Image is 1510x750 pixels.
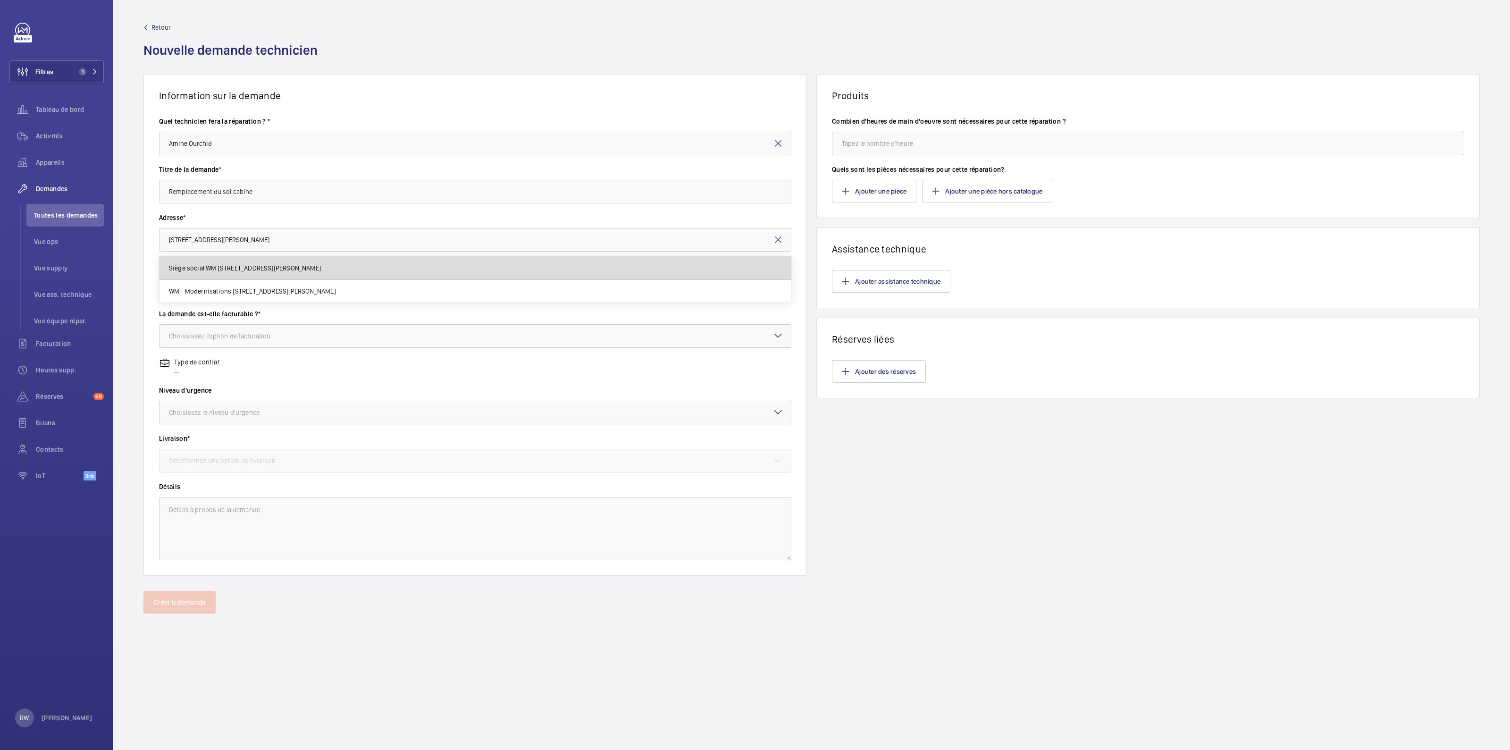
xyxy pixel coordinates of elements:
[159,482,791,491] label: Détails
[36,471,84,480] span: IoT
[20,713,29,723] p: RW
[79,68,86,76] span: 1
[34,290,104,299] span: Vue ass. technique
[832,270,950,293] button: Ajouter assistance technique
[34,316,104,326] span: Vue équipe répar.
[832,90,1464,101] h1: Produits
[159,165,791,174] label: Titre de la demande*
[159,180,791,203] input: Tapez le titre de la demande
[143,42,323,74] h1: Nouvelle demande technicien
[169,287,336,296] span: WM - Modernisations [STREET_ADDRESS][PERSON_NAME]
[169,263,321,273] span: Siège social WM [STREET_ADDRESS][PERSON_NAME]
[832,117,1464,126] label: Combien d'heures de main d'oeuvre sont nécessaires pour cette réparation ?
[169,408,283,417] div: Choisissez le niveau d'urgence
[159,228,791,252] input: Entrez l'adresse
[9,60,104,83] button: Filtres1
[159,132,791,155] input: Sélectionner le technicien
[36,184,104,194] span: Demandes
[36,445,104,454] span: Contacts
[42,713,92,723] p: [PERSON_NAME]
[832,165,1464,174] label: Quels sont les pièces nécessaires pour cette réparation?
[832,132,1464,155] input: Tapez le nombre d'heure
[169,331,294,341] div: Choississez l'option de facturation
[36,158,104,167] span: Appareils
[36,339,104,348] span: Facturation
[143,591,216,614] button: Créer la demande
[832,360,926,383] button: Ajouter des réserves
[832,333,1464,345] h1: Réserves liées
[34,211,104,220] span: Toutes les demandes
[34,263,104,273] span: Vue supply
[34,237,104,246] span: Vue ops
[159,213,791,222] label: Adresse*
[84,471,96,480] span: Beta
[159,386,791,395] label: Niveau d'urgence
[36,418,104,428] span: Bilans
[93,393,104,400] span: 68
[159,90,791,101] h1: Information sur la demande
[151,23,171,32] span: Retour
[159,117,791,126] label: Quel technicien fera la réparation ? *
[174,367,219,376] p: --
[832,243,1464,255] h1: Assistance technique
[174,357,219,367] p: Type de contrat
[36,365,104,375] span: Heures supp.
[159,434,791,443] label: Livraison*
[36,392,90,401] span: Réserves
[159,309,791,319] label: La demande est-elle facturable ?*
[832,180,916,202] button: Ajouter une pièce
[169,456,299,465] div: Sélectionnez une option de livraison
[36,105,104,114] span: Tableau de bord
[922,180,1052,202] button: Ajouter une pièce hors catalogue
[35,67,53,76] span: Filtres
[36,131,104,141] span: Activités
